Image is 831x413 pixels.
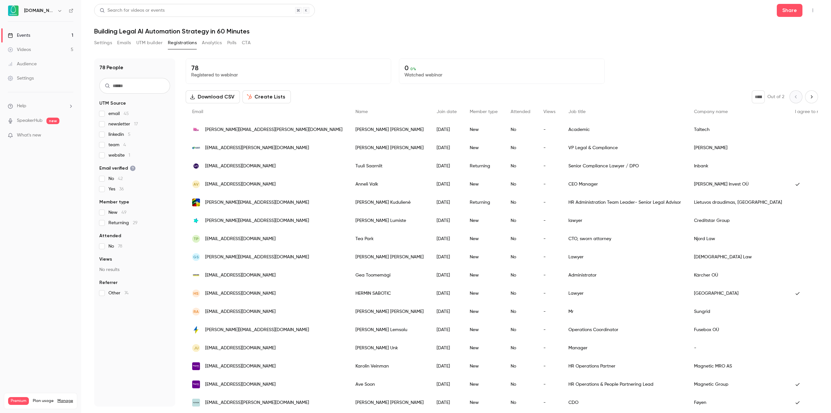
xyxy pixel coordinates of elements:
[128,132,130,137] span: 5
[349,230,430,248] div: Tea Park
[349,394,430,412] div: [PERSON_NAME] [PERSON_NAME]
[504,230,537,248] div: No
[463,212,504,230] div: New
[118,244,122,249] span: 78
[123,143,126,147] span: 4
[430,193,463,212] div: [DATE]
[504,357,537,375] div: No
[205,399,309,406] span: [EMAIL_ADDRESS][PERSON_NAME][DOMAIN_NAME]
[537,193,562,212] div: -
[562,175,688,193] div: CEO Manager
[99,64,123,71] h1: 78 People
[349,193,430,212] div: [PERSON_NAME] Kudulienė
[205,199,309,206] span: [PERSON_NAME][EMAIL_ADDRESS][DOMAIN_NAME]
[562,157,688,175] div: Senior Compliance Lawyer / DPO
[205,254,309,261] span: [PERSON_NAME][EMAIL_ADDRESS][DOMAIN_NAME]
[537,321,562,339] div: -
[8,46,31,53] div: Videos
[108,220,138,226] span: Returning
[562,212,688,230] div: lawyer
[562,121,688,139] div: Academic
[504,303,537,321] div: No
[688,193,788,212] div: Lietuvos draudimas, [GEOGRAPHIC_DATA]
[430,284,463,303] div: [DATE]
[46,118,59,124] span: new
[537,121,562,139] div: -
[99,256,112,263] span: Views
[242,90,291,103] button: Create Lists
[205,290,276,297] span: [EMAIL_ADDRESS][DOMAIN_NAME]
[537,175,562,193] div: -
[191,72,386,78] p: Registered to webinar
[99,100,170,296] section: facet-groups
[205,163,276,170] span: [EMAIL_ADDRESS][DOMAIN_NAME]
[562,266,688,284] div: Administrator
[511,110,530,114] span: Attended
[205,345,276,352] span: [EMAIL_ADDRESS][DOMAIN_NAME]
[463,157,504,175] div: Returning
[119,187,124,191] span: 36
[205,236,276,242] span: [EMAIL_ADDRESS][DOMAIN_NAME]
[8,6,19,16] img: Avokaado.io
[349,303,430,321] div: [PERSON_NAME] [PERSON_NAME]
[192,326,200,334] img: fusebox.energy
[537,157,562,175] div: -
[504,193,537,212] div: No
[108,152,130,159] span: website
[537,339,562,357] div: -
[349,212,430,230] div: [PERSON_NAME] Lumiste
[537,230,562,248] div: -
[108,290,129,296] span: Other
[562,139,688,157] div: VP Legal & Compliance
[227,38,237,48] button: Polls
[349,121,430,139] div: [PERSON_NAME] [PERSON_NAME]
[430,266,463,284] div: [DATE]
[410,67,416,71] span: 0 %
[688,139,788,157] div: [PERSON_NAME]
[118,176,123,181] span: 42
[8,103,73,110] li: help-dropdown-opener
[430,248,463,266] div: [DATE]
[688,303,788,321] div: Sungrid
[99,233,121,239] span: Attended
[504,321,537,339] div: No
[537,357,562,375] div: -
[242,38,251,48] button: CTA
[430,175,463,193] div: [DATE]
[349,266,430,284] div: Gea Toomemägi
[562,230,688,248] div: CTO, sworn attorney
[99,100,126,107] span: UTM Source
[192,362,200,370] img: magneticgroup.co
[108,209,127,216] span: New
[193,290,199,296] span: HS
[192,162,200,170] img: inbank.ee
[562,321,688,339] div: Operations Coordinator
[562,248,688,266] div: Lawyer
[99,266,170,273] p: No results
[192,126,200,134] img: taltech.ee
[562,357,688,375] div: HR Operations Partner
[537,375,562,394] div: -
[463,139,504,157] div: New
[688,230,788,248] div: Njord Law
[504,212,537,230] div: No
[108,121,138,127] span: newsletter
[349,284,430,303] div: HERMIN SABOTIC
[463,321,504,339] div: New
[349,357,430,375] div: Karolin Veinman
[205,363,276,370] span: [EMAIL_ADDRESS][DOMAIN_NAME]
[33,398,54,404] span: Plan usage
[349,157,430,175] div: Tuuli Saarniit
[17,132,41,139] span: What's new
[192,199,200,206] img: ld.lt
[688,357,788,375] div: Magnetic MRO AS
[193,309,199,315] span: RA
[124,291,129,295] span: 74
[562,394,688,412] div: CDO
[504,175,537,193] div: No
[124,111,129,116] span: 45
[192,399,200,407] img: foyen.no
[688,266,788,284] div: Kärcher OÜ
[504,121,537,139] div: No
[100,7,165,14] div: Search for videos or events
